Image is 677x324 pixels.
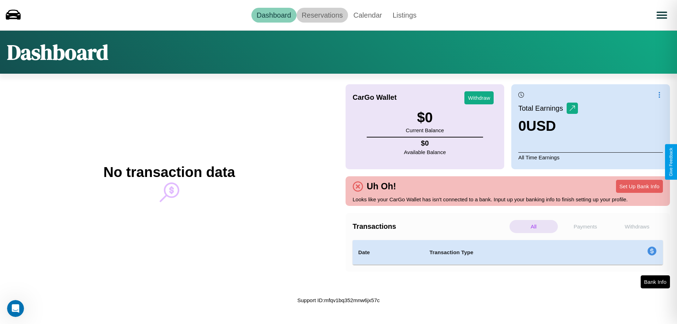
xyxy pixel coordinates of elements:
h4: Transactions [353,222,508,231]
p: Looks like your CarGo Wallet has isn't connected to a bank. Input up your banking info to finish ... [353,195,663,204]
a: Dashboard [251,8,297,23]
a: Listings [387,8,422,23]
button: Set Up Bank Info [616,180,663,193]
p: Total Earnings [518,102,567,115]
button: Open menu [652,5,672,25]
h4: Uh Oh! [363,181,400,191]
a: Reservations [297,8,348,23]
button: Withdraw [464,91,494,104]
h4: CarGo Wallet [353,93,397,102]
h3: $ 0 [406,110,444,126]
p: Payments [561,220,610,233]
a: Calendar [348,8,387,23]
p: Support ID: mfqv1bq352mnw6jx57c [297,295,379,305]
p: All Time Earnings [518,152,663,162]
h4: Date [358,248,418,257]
h2: No transaction data [103,164,235,180]
iframe: Intercom live chat [7,300,24,317]
table: simple table [353,240,663,265]
p: Current Balance [406,126,444,135]
h4: $ 0 [404,139,446,147]
h3: 0 USD [518,118,578,134]
button: Bank Info [641,275,670,288]
div: Give Feedback [669,148,673,176]
p: All [510,220,558,233]
p: Available Balance [404,147,446,157]
h1: Dashboard [7,38,108,67]
p: Withdraws [613,220,661,233]
h4: Transaction Type [429,248,590,257]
